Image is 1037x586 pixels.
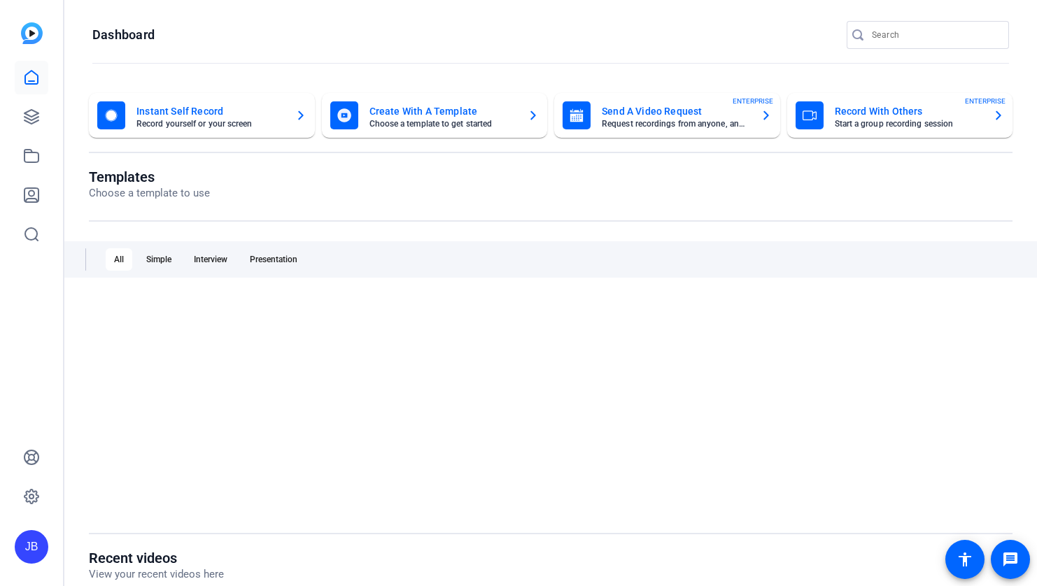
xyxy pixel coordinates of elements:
button: Create With A TemplateChoose a template to get started [322,93,548,138]
div: JB [15,530,48,564]
p: View your recent videos here [89,566,224,583]
mat-card-subtitle: Choose a template to get started [369,120,517,128]
span: ENTERPRISE [733,96,773,106]
mat-card-title: Record With Others [835,103,982,120]
h1: Dashboard [92,27,155,43]
mat-card-subtitle: Start a group recording session [835,120,982,128]
input: Search [872,27,998,43]
div: Simple [138,248,180,271]
div: Interview [185,248,236,271]
div: All [106,248,132,271]
div: Presentation [241,248,306,271]
span: ENTERPRISE [965,96,1006,106]
mat-icon: message [1002,551,1019,568]
h1: Templates [89,169,210,185]
mat-card-subtitle: Request recordings from anyone, anywhere [602,120,749,128]
mat-icon: accessibility [957,551,973,568]
img: blue-gradient.svg [21,22,43,44]
mat-card-title: Send A Video Request [602,103,749,120]
button: Send A Video RequestRequest recordings from anyone, anywhereENTERPRISE [554,93,780,138]
button: Instant Self RecordRecord yourself or your screen [89,93,315,138]
h1: Recent videos [89,550,224,566]
p: Choose a template to use [89,185,210,201]
mat-card-subtitle: Record yourself or your screen [136,120,284,128]
mat-card-title: Instant Self Record [136,103,284,120]
button: Record With OthersStart a group recording sessionENTERPRISE [787,93,1013,138]
mat-card-title: Create With A Template [369,103,517,120]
